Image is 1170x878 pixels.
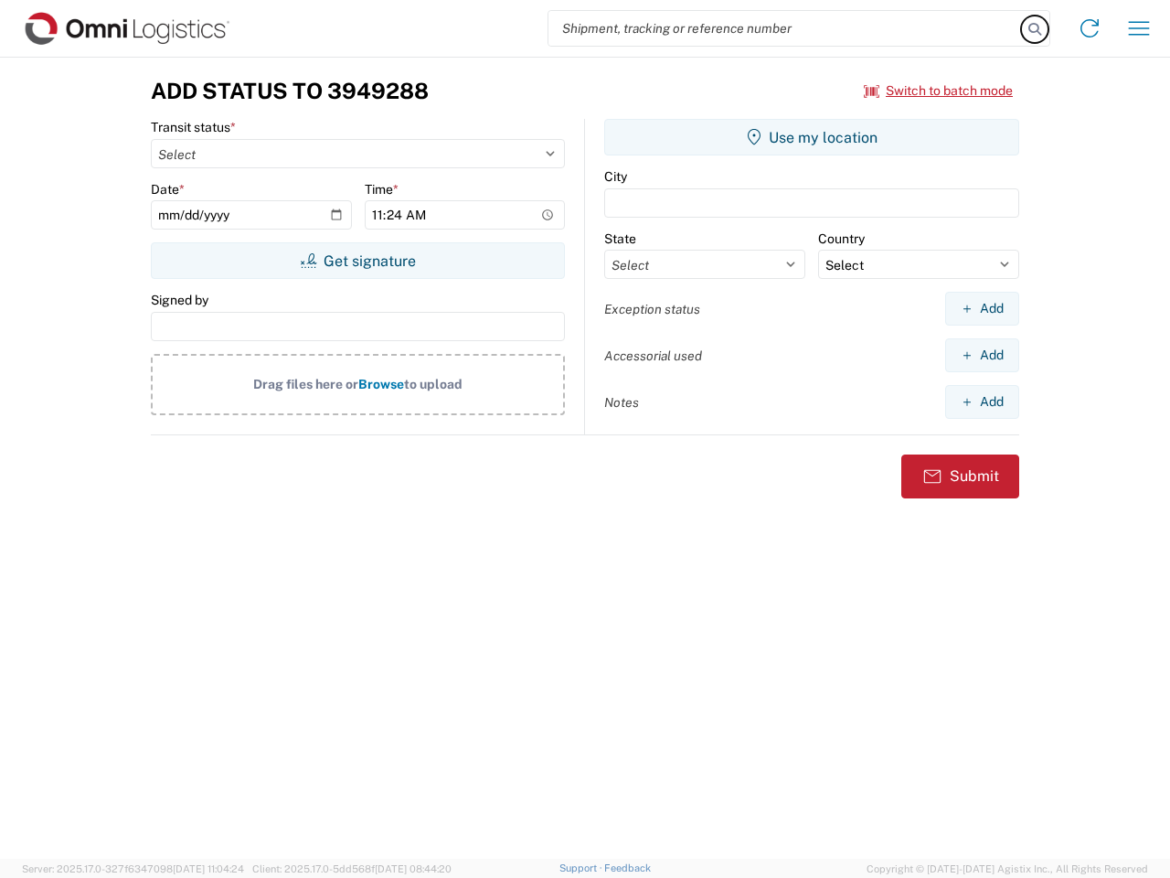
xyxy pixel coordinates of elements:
[252,863,452,874] span: Client: 2025.17.0-5dd568f
[604,230,636,247] label: State
[818,230,865,247] label: Country
[604,301,700,317] label: Exception status
[151,119,236,135] label: Transit status
[604,394,639,411] label: Notes
[559,862,605,873] a: Support
[151,292,208,308] label: Signed by
[22,863,244,874] span: Server: 2025.17.0-327f6347098
[604,168,627,185] label: City
[173,863,244,874] span: [DATE] 11:04:24
[604,862,651,873] a: Feedback
[151,78,429,104] h3: Add Status to 3949288
[365,181,399,198] label: Time
[151,242,565,279] button: Get signature
[945,338,1019,372] button: Add
[867,861,1148,877] span: Copyright © [DATE]-[DATE] Agistix Inc., All Rights Reserved
[151,181,185,198] label: Date
[945,292,1019,326] button: Add
[864,76,1013,106] button: Switch to batch mode
[548,11,1022,46] input: Shipment, tracking or reference number
[901,455,1019,498] button: Submit
[358,377,404,391] span: Browse
[604,119,1019,155] button: Use my location
[404,377,463,391] span: to upload
[604,348,702,364] label: Accessorial used
[375,863,452,874] span: [DATE] 08:44:20
[945,385,1019,419] button: Add
[253,377,358,391] span: Drag files here or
